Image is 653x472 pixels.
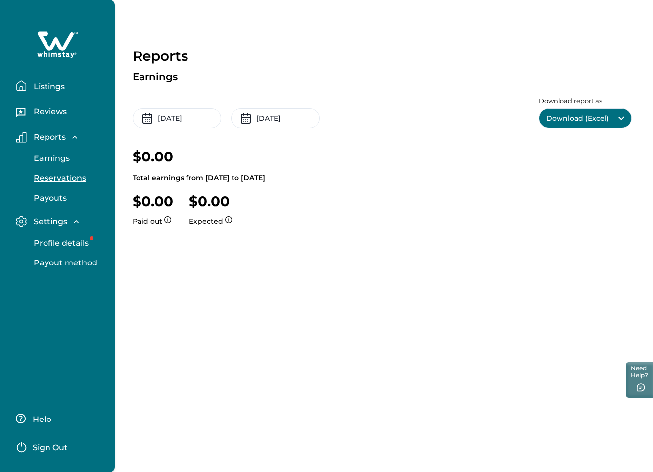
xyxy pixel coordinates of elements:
p: Profile details [31,238,89,248]
p: Download report as [539,97,635,105]
input: To date [231,108,320,128]
p: Earnings [31,154,70,163]
p: Settings [31,217,67,227]
p: $0.00 [133,193,173,210]
button: Sign Out [16,436,103,456]
p: Paid out [133,210,173,226]
p: $0.00 [189,193,232,210]
input: From date [133,108,221,128]
div: Reports [16,149,107,208]
button: Download (Excel) [539,108,632,128]
p: Reports [31,132,66,142]
button: Reservations [23,168,114,188]
p: Reviews [31,107,67,117]
button: Payouts [23,188,114,208]
button: Listings [16,76,107,96]
p: Sign Out [33,443,68,453]
p: Reports [133,48,635,64]
p: Earnings [133,72,178,82]
p: Listings [31,82,65,92]
p: Reservations [31,173,86,183]
button: Settings [16,216,107,227]
div: Settings [16,233,107,273]
p: $0.00 [133,148,265,165]
button: Profile details [23,233,114,253]
button: Help [16,409,103,428]
p: Total earnings from [DATE] to [DATE] [133,165,265,183]
button: Earnings [23,149,114,168]
button: Payout method [23,253,114,273]
button: Reviews [16,104,107,123]
p: Payouts [31,193,67,203]
p: Help [30,415,51,424]
p: Expected [189,210,232,226]
button: Reports [16,132,107,143]
p: Payout method [31,258,97,268]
